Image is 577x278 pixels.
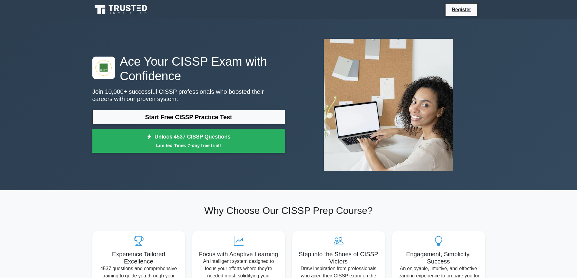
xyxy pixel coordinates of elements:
h5: Experience Tailored Excellence [97,250,180,265]
p: Join 10,000+ successful CISSP professionals who boosted their careers with our proven system. [92,88,285,103]
h5: Engagement, Simplicity, Success [397,250,480,265]
a: Start Free CISSP Practice Test [92,110,285,124]
h5: Focus with Adaptive Learning [197,250,280,258]
a: Unlock 4537 CISSP QuestionsLimited Time: 7-day free trial! [92,129,285,153]
h5: Step into the Shoes of CISSP Victors [297,250,380,265]
a: Register [448,6,475,13]
h1: Ace Your CISSP Exam with Confidence [92,54,285,83]
small: Limited Time: 7-day free trial! [100,142,277,149]
h2: Why Choose Our CISSP Prep Course? [92,205,485,216]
